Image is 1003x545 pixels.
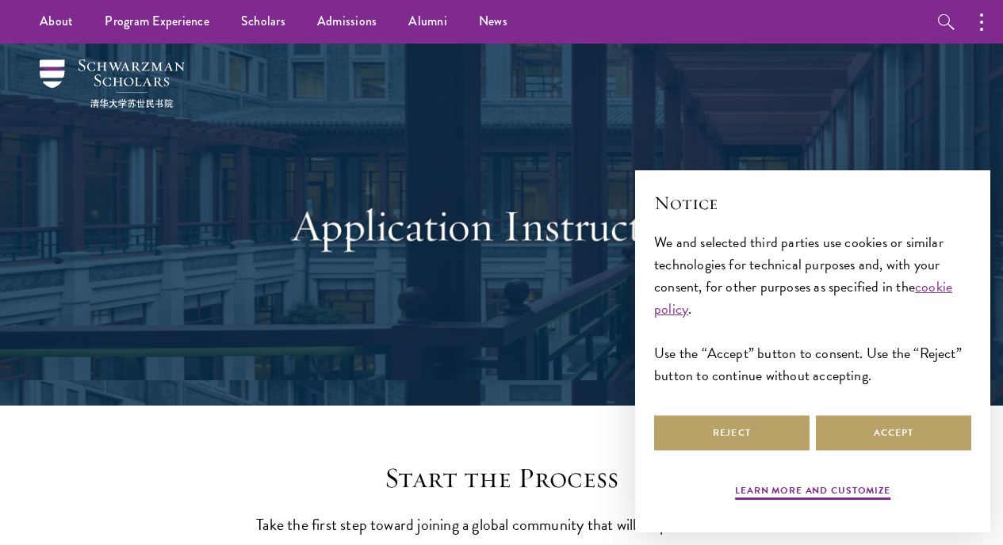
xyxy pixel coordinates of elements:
button: Reject [654,415,810,451]
button: Learn more and customize [735,483,890,502]
p: Take the first step toward joining a global community that will shape the future. [256,511,748,538]
h1: Application Instructions [228,197,775,253]
div: We and selected third parties use cookies or similar technologies for technical purposes and, wit... [654,231,971,387]
h2: Notice [654,189,971,216]
button: Accept [816,415,971,451]
img: Schwarzman Scholars [40,59,185,108]
a: cookie policy [654,276,952,319]
h2: Start the Process [256,461,748,495]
